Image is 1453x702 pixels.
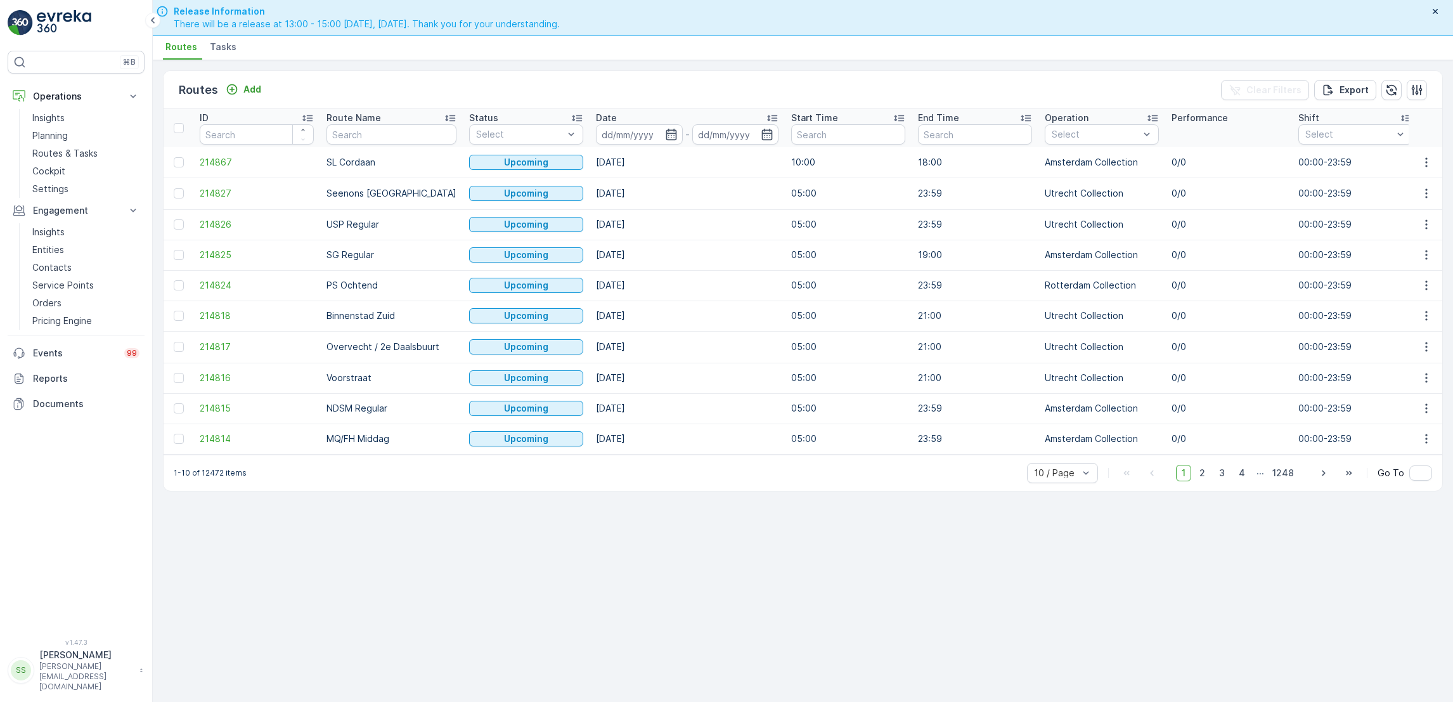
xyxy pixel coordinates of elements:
[200,309,314,322] span: 214818
[590,240,785,270] td: [DATE]
[27,109,145,127] a: Insights
[1165,178,1292,209] td: 0/0
[174,311,184,321] div: Toggle Row Selected
[692,124,779,145] input: dd/mm/yyyy
[1038,270,1165,301] td: Rotterdam Collection
[1165,363,1292,393] td: 0/0
[1038,209,1165,240] td: Utrecht Collection
[326,112,381,124] p: Route Name
[1292,147,1419,178] td: 00:00-23:59
[174,434,184,444] div: Toggle Row Selected
[785,147,912,178] td: 10:00
[320,270,463,301] td: PS Ochtend
[504,279,548,292] p: Upcoming
[912,301,1038,331] td: 21:00
[596,124,683,145] input: dd/mm/yyyy
[8,198,145,223] button: Engagement
[785,363,912,393] td: 05:00
[1292,331,1419,363] td: 00:00-23:59
[39,649,133,661] p: [PERSON_NAME]
[918,112,959,124] p: End Time
[590,270,785,301] td: [DATE]
[320,424,463,454] td: MQ/FH Middag
[1292,424,1419,454] td: 00:00-23:59
[590,147,785,178] td: [DATE]
[179,81,218,99] p: Routes
[8,639,145,646] span: v 1.47.3
[1292,178,1419,209] td: 00:00-23:59
[1165,209,1292,240] td: 0/0
[174,18,560,30] span: There will be a release at 13:00 - 15:00 [DATE], [DATE]. Thank you for your understanding.
[32,165,65,178] p: Cockpit
[1038,393,1165,424] td: Amsterdam Collection
[33,372,139,385] p: Reports
[200,249,314,261] a: 214825
[504,309,548,322] p: Upcoming
[320,301,463,331] td: Binnenstad Zuid
[200,279,314,292] a: 214824
[200,402,314,415] a: 214815
[200,218,314,231] span: 214826
[504,341,548,353] p: Upcoming
[27,294,145,312] a: Orders
[1292,209,1419,240] td: 00:00-23:59
[174,5,560,18] span: Release Information
[27,127,145,145] a: Planning
[590,363,785,393] td: [DATE]
[912,147,1038,178] td: 18:00
[39,661,133,692] p: [PERSON_NAME][EMAIL_ADDRESS][DOMAIN_NAME]
[174,157,184,167] div: Toggle Row Selected
[37,10,91,36] img: logo_light-DOdMpM7g.png
[1176,465,1191,481] span: 1
[476,128,564,141] p: Select
[200,372,314,384] span: 214816
[320,178,463,209] td: Seenons [GEOGRAPHIC_DATA]
[32,112,65,124] p: Insights
[200,341,314,353] a: 214817
[785,424,912,454] td: 05:00
[1038,178,1165,209] td: Utrecht Collection
[221,82,266,97] button: Add
[785,331,912,363] td: 05:00
[1305,128,1393,141] p: Select
[1292,270,1419,301] td: 00:00-23:59
[1038,240,1165,270] td: Amsterdam Collection
[469,278,583,293] button: Upcoming
[1221,80,1309,100] button: Clear Filters
[596,112,617,124] p: Date
[1292,393,1419,424] td: 00:00-23:59
[174,250,184,260] div: Toggle Row Selected
[785,393,912,424] td: 05:00
[27,276,145,294] a: Service Points
[685,127,690,142] p: -
[504,249,548,261] p: Upcoming
[32,261,72,274] p: Contacts
[912,270,1038,301] td: 23:59
[590,331,785,363] td: [DATE]
[200,187,314,200] a: 214827
[912,393,1038,424] td: 23:59
[1246,84,1301,96] p: Clear Filters
[8,649,145,692] button: SS[PERSON_NAME][PERSON_NAME][EMAIL_ADDRESS][DOMAIN_NAME]
[320,147,463,178] td: SL Cordaan
[27,180,145,198] a: Settings
[504,187,548,200] p: Upcoming
[1233,465,1251,481] span: 4
[504,372,548,384] p: Upcoming
[8,10,33,36] img: logo
[912,240,1038,270] td: 19:00
[200,432,314,445] a: 214814
[912,331,1038,363] td: 21:00
[791,112,838,124] p: Start Time
[590,178,785,209] td: [DATE]
[1165,147,1292,178] td: 0/0
[791,124,905,145] input: Search
[1165,240,1292,270] td: 0/0
[8,366,145,391] a: Reports
[27,162,145,180] a: Cockpit
[1165,301,1292,331] td: 0/0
